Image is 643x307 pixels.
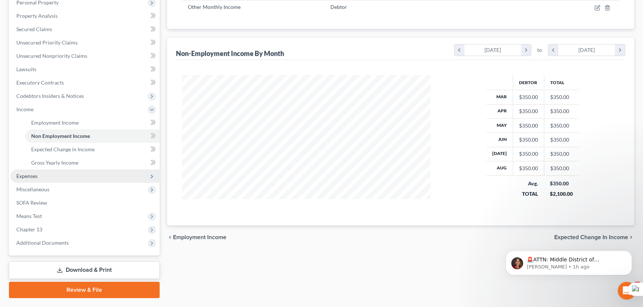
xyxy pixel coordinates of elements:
[519,150,538,158] div: $350.00
[16,13,58,19] span: Property Analysis
[464,44,521,56] div: [DATE]
[16,199,47,206] span: SOFA Review
[10,49,160,63] a: Unsecured Nonpriority Claims
[544,147,579,161] td: $350.00
[188,4,241,10] span: Other Monthly Income
[519,108,538,115] div: $350.00
[16,173,37,179] span: Expenses
[16,39,78,46] span: Unsecured Priority Claims
[519,136,538,143] div: $350.00
[550,190,573,198] div: $2,100.00
[167,234,173,240] i: chevron_left
[10,63,160,76] a: Lawsuits
[16,226,42,232] span: Chapter 13
[167,234,226,240] button: chevron_left Employment Income
[173,234,226,240] span: Employment Income
[9,282,160,298] a: Review & File
[554,234,628,240] span: Expected Change in Income
[519,190,538,198] div: TOTAL
[486,104,513,118] th: Apr
[176,49,284,58] div: Non-Employment Income By Month
[548,44,558,56] i: chevron_left
[10,36,160,49] a: Unsecured Priority Claims
[486,161,513,175] th: Aug
[16,186,49,192] span: Miscellaneous
[9,261,160,279] a: Download & Print
[16,106,33,112] span: Income
[554,234,634,240] button: Expected Change in Income chevron_right
[519,122,538,129] div: $350.00
[31,159,78,166] span: Gross Yearly Income
[330,4,347,10] span: Debtor
[25,156,160,169] a: Gross Yearly Income
[25,143,160,156] a: Expected Change in Income
[495,235,643,287] iframe: Intercom notifications message
[519,180,538,187] div: Avg.
[454,44,464,56] i: chevron_left
[16,26,52,32] span: Secured Claims
[544,133,579,147] td: $350.00
[521,44,531,56] i: chevron_right
[537,46,542,54] span: to
[31,119,79,126] span: Employment Income
[10,76,160,89] a: Executory Contracts
[10,23,160,36] a: Secured Claims
[544,75,579,90] th: Total
[544,118,579,132] td: $350.00
[16,66,36,72] span: Lawsuits
[486,147,513,161] th: [DATE]
[16,213,42,219] span: Means Test
[16,53,87,59] span: Unsecured Nonpriority Claims
[16,79,64,86] span: Executory Contracts
[16,93,84,99] span: Codebtors Insiders & Notices
[486,118,513,132] th: May
[519,165,538,172] div: $350.00
[558,44,615,56] div: [DATE]
[10,9,160,23] a: Property Analysis
[486,90,513,104] th: Mar
[618,282,636,300] iframe: Intercom live chat
[486,133,513,147] th: Jun
[10,196,160,209] a: SOFA Review
[513,75,544,90] th: Debtor
[544,161,579,175] td: $350.00
[31,133,90,139] span: Non Employment Income
[25,129,160,143] a: Non Employment Income
[25,116,160,129] a: Employment Income
[550,180,573,187] div: $350.00
[519,93,538,101] div: $350.00
[31,146,95,152] span: Expected Change in Income
[628,234,634,240] i: chevron_right
[544,90,579,104] td: $350.00
[615,44,625,56] i: chevron_right
[16,240,69,246] span: Additional Documents
[544,104,579,118] td: $350.00
[633,282,642,288] span: 10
